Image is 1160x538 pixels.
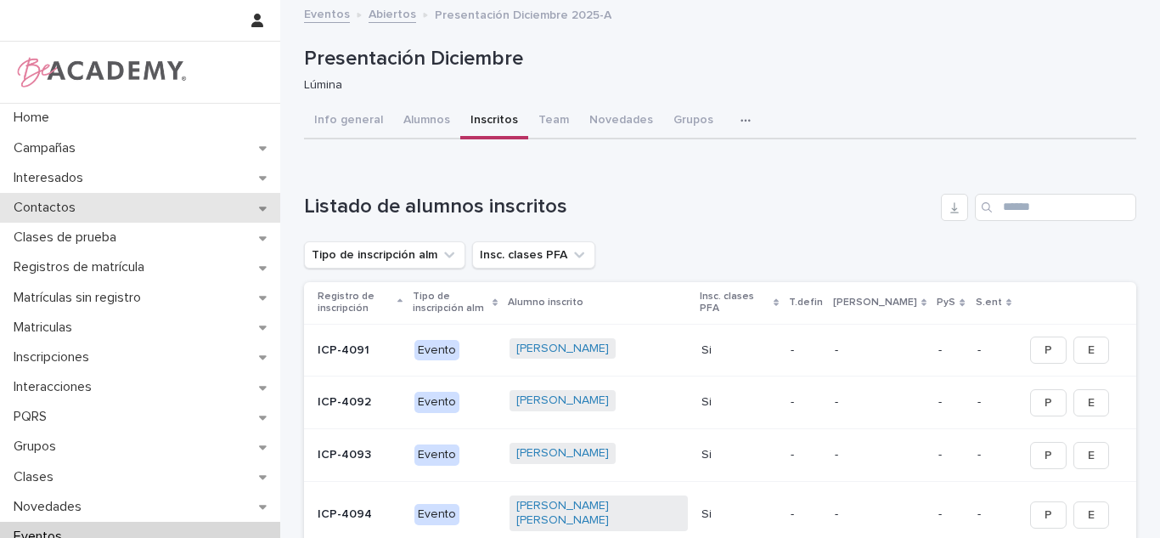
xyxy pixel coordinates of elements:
p: - [791,507,821,522]
p: - [938,448,963,462]
p: - [835,448,925,462]
button: P [1030,501,1067,529]
p: Inscripciones [7,349,103,365]
button: Insc. clases PFA [472,241,595,269]
p: T.defin [789,293,823,312]
p: PyS [937,293,955,312]
p: Interacciones [7,379,105,395]
a: [PERSON_NAME] [516,342,609,356]
tr: ICP-4092Evento[PERSON_NAME] Si----PE [304,377,1136,429]
img: WPrjXfSUmiLcdUfaYY4Q [14,55,188,89]
button: E [1073,501,1109,529]
button: Tipo de inscripción alm [304,241,465,269]
button: Novedades [579,104,663,139]
p: Clases [7,469,67,485]
p: Contactos [7,200,89,216]
button: E [1073,442,1109,469]
button: E [1073,389,1109,416]
div: Evento [414,445,459,466]
p: Registro de inscripción [318,287,393,319]
p: Registros de matrícula [7,259,158,275]
button: P [1030,442,1067,469]
p: Presentación Diciembre 2025-A [435,4,611,23]
span: E [1088,507,1095,524]
p: Novedades [7,499,95,515]
p: Insc. clases PFA [700,287,769,319]
button: Alumnos [393,104,460,139]
a: [PERSON_NAME] [516,394,609,408]
p: Presentación Diciembre [304,47,1129,71]
p: - [938,507,963,522]
p: - [977,448,1010,462]
button: Grupos [663,104,724,139]
div: Evento [414,392,459,413]
p: - [791,395,821,410]
p: ICP-4093 [318,448,401,462]
p: - [835,395,925,410]
tr: ICP-4093Evento[PERSON_NAME] Si----PE [304,429,1136,482]
a: Eventos [304,3,350,23]
p: Campañas [7,140,89,156]
p: - [977,343,1010,358]
p: - [938,343,963,358]
button: P [1030,337,1067,364]
p: Si [701,507,777,522]
p: Matriculas [7,320,86,336]
p: ICP-4092 [318,395,401,410]
p: ICP-4091 [318,343,401,358]
p: Si [701,395,777,410]
button: E [1073,337,1109,364]
p: Interesados [7,170,97,186]
p: Tipo de inscripción alm [413,287,488,319]
span: E [1088,447,1095,464]
p: Grupos [7,439,70,455]
a: [PERSON_NAME] [PERSON_NAME] [516,499,680,528]
tr: ICP-4091Evento[PERSON_NAME] Si----PE [304,324,1136,377]
p: Matrículas sin registro [7,290,155,306]
p: - [791,343,821,358]
button: P [1030,389,1067,416]
span: P [1045,447,1052,464]
p: [PERSON_NAME] [833,293,917,312]
p: Clases de prueba [7,229,130,246]
span: P [1045,342,1052,359]
a: Abiertos [369,3,416,23]
p: - [835,343,925,358]
span: E [1088,394,1095,411]
input: Search [975,194,1136,221]
p: PQRS [7,409,60,425]
p: S.ent [976,293,1002,312]
span: E [1088,342,1095,359]
p: Home [7,110,63,126]
button: Team [528,104,579,139]
a: [PERSON_NAME] [516,446,609,461]
h1: Listado de alumnos inscritos [304,195,934,219]
span: P [1045,507,1052,524]
span: P [1045,394,1052,411]
p: Alumno inscrito [508,293,583,312]
button: Inscritos [460,104,528,139]
p: - [977,395,1010,410]
p: - [791,448,821,462]
p: Si [701,343,777,358]
p: Si [701,448,777,462]
p: - [977,507,1010,522]
p: - [938,395,963,410]
div: Evento [414,504,459,525]
p: - [835,507,925,522]
p: Lúmina [304,78,1123,93]
p: ICP-4094 [318,507,401,522]
div: Evento [414,340,459,361]
button: Info general [304,104,393,139]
